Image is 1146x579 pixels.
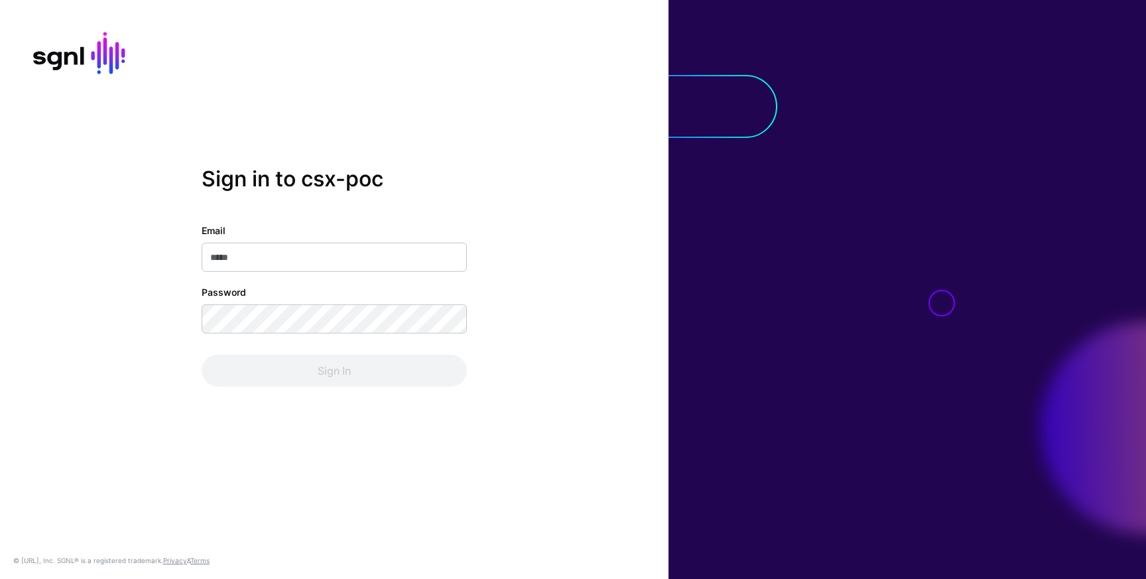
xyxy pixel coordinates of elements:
[202,166,467,191] h2: Sign in to csx-poc
[202,224,225,237] label: Email
[202,285,246,299] label: Password
[190,556,210,564] a: Terms
[13,555,210,566] div: © [URL], Inc. SGNL® is a registered trademark. &
[163,556,187,564] a: Privacy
